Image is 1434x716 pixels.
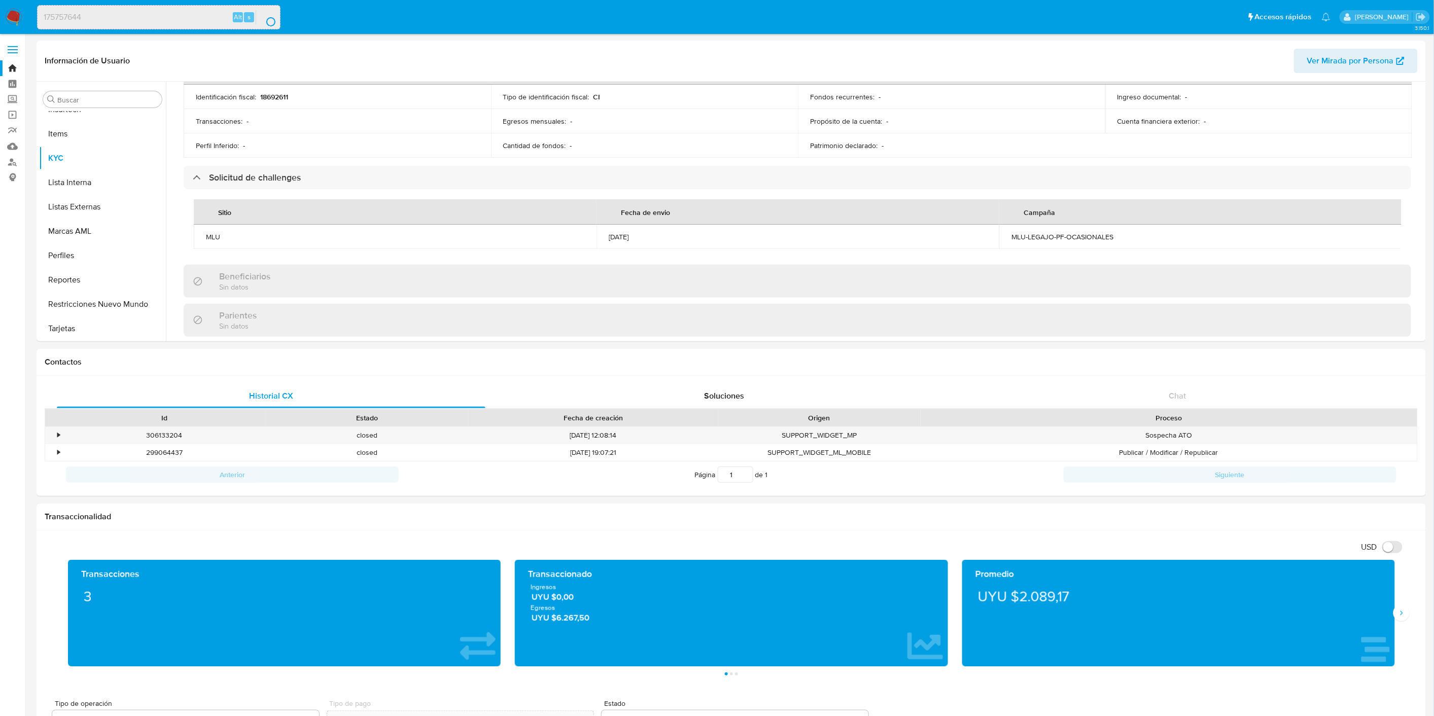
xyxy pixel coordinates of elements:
[57,448,60,457] div: •
[921,427,1417,444] div: Sospecha ATO
[1294,49,1418,73] button: Ver Mirada por Persona
[209,172,301,183] h3: Solicitud de challenges
[1307,49,1394,73] span: Ver Mirada por Persona
[273,413,462,423] div: Estado
[503,141,566,150] p: Cantidad de fondos :
[704,390,744,402] span: Soluciones
[1169,390,1186,402] span: Chat
[882,141,884,150] p: -
[1117,92,1181,101] p: Ingreso documental :
[39,170,166,195] button: Lista Interna
[38,11,280,24] input: Buscar usuario o caso...
[266,427,469,444] div: closed
[66,467,399,483] button: Anterior
[219,282,270,292] p: Sin datos
[39,316,166,341] button: Tarjetas
[243,141,245,150] p: -
[1011,200,1067,224] div: Campaña
[206,200,243,224] div: Sitio
[718,427,921,444] div: SUPPORT_WIDGET_MP
[39,292,166,316] button: Restricciones Nuevo Mundo
[39,122,166,146] button: Items
[1117,117,1200,126] p: Cuenta financiera exterior :
[219,321,257,331] p: Sin datos
[810,92,875,101] p: Fondos recurrentes :
[184,265,1411,298] div: BeneficiariosSin datos
[70,413,259,423] div: Id
[247,117,249,126] p: -
[468,444,718,461] div: [DATE] 19:07:21
[1255,12,1312,22] span: Accesos rápidos
[503,117,567,126] p: Egresos mensuales :
[219,271,270,282] h3: Beneficiarios
[593,92,601,101] p: CI
[39,268,166,292] button: Reportes
[45,512,1418,522] h1: Transaccionalidad
[184,166,1411,189] div: Solicitud de challenges
[718,444,921,461] div: SUPPORT_WIDGET_ML_MOBILE
[468,427,718,444] div: [DATE] 12:08:14
[1416,12,1426,22] a: Salir
[219,310,257,321] h3: Parientes
[725,413,914,423] div: Origen
[503,92,589,101] p: Tipo de identificación fiscal :
[234,12,242,22] span: Alt
[695,467,768,483] span: Página de
[57,431,60,440] div: •
[45,56,130,66] h1: Información de Usuario
[810,141,878,150] p: Patrimonio declarado :
[1064,467,1396,483] button: Siguiente
[1185,92,1187,101] p: -
[184,304,1411,337] div: ParientesSin datos
[1322,13,1331,21] a: Notificaciones
[1204,117,1206,126] p: -
[45,357,1418,367] h1: Contactos
[260,92,288,101] p: 18692611
[1011,232,1390,241] div: MLU-LEGAJO-PF-OCASIONALES
[886,117,888,126] p: -
[810,117,882,126] p: Propósito de la cuenta :
[921,444,1417,461] div: Publicar / Modificar / Republicar
[63,444,266,461] div: 299064437
[928,413,1410,423] div: Proceso
[39,146,166,170] button: KYC
[57,95,158,104] input: Buscar
[39,195,166,219] button: Listas Externas
[571,117,573,126] p: -
[879,92,881,101] p: -
[765,470,768,480] span: 1
[39,243,166,268] button: Perfiles
[47,95,55,103] button: Buscar
[196,92,256,101] p: Identificación fiscal :
[475,413,711,423] div: Fecha de creación
[570,141,572,150] p: -
[249,390,293,402] span: Historial CX
[256,10,276,24] button: search-icon
[609,232,987,241] div: [DATE]
[206,232,584,241] div: MLU
[609,200,682,224] div: Fecha de envio
[196,141,239,150] p: Perfil Inferido :
[196,117,242,126] p: Transacciones :
[266,444,469,461] div: closed
[248,12,251,22] span: s
[39,219,166,243] button: Marcas AML
[63,427,266,444] div: 306133204
[1355,12,1412,22] p: gregorio.negri@mercadolibre.com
